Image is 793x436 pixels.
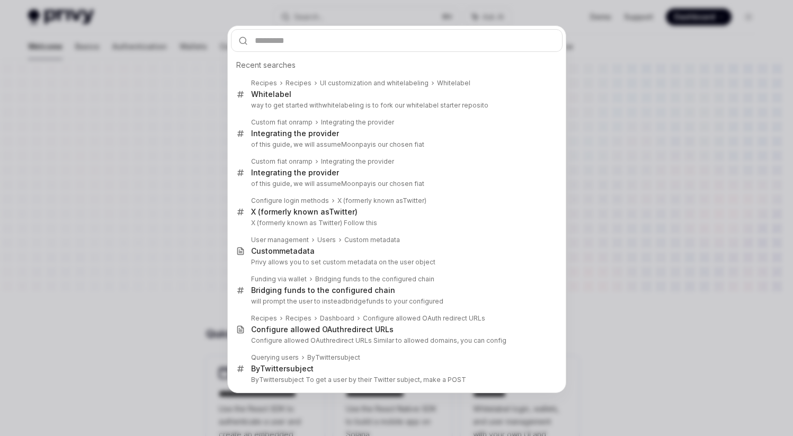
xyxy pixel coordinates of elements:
p: Privy allows you to set custom metadata on the user object [251,258,540,266]
div: Users [317,236,336,244]
div: Configure login methods [251,197,329,205]
div: Querying users [251,353,299,362]
div: Funding via wallet [251,275,307,283]
div: Custom fiat onramp [251,157,313,166]
p: of this guide, we will assume is our chosen fiat [251,140,540,149]
div: By subject [307,353,360,362]
div: X (formerly known as ter) [251,207,358,217]
b: bridge [345,297,366,305]
b: Twitter [259,376,281,384]
b: Twitter [315,353,337,361]
div: Bridging funds to the configured chain [251,286,395,295]
div: Recipes [251,79,277,87]
div: Custom [251,246,315,256]
div: Custom fiat onramp [251,118,313,127]
div: Configure allowed OAuth redirect URLs [363,314,485,323]
div: X (formerly known as ter) [337,197,426,205]
div: UI customization and whitelabeling [320,79,429,87]
div: Configure allowed OAuth ct URLs [251,325,394,334]
div: Bridging funds to the configured chain [315,275,434,283]
div: Whitelabel [437,79,470,87]
div: Integrating the provider [321,157,394,166]
b: Twit [329,207,345,216]
div: Recipes [251,314,277,323]
div: Integrating the provider [251,168,339,177]
b: whitelabe [322,101,353,109]
p: way to get started with ling is to fork our whitelabel starter reposito [251,101,540,110]
div: User management [251,236,309,244]
b: Twitter [260,364,286,373]
p: will prompt the user to instead funds to your configured [251,297,540,306]
b: redire [329,336,348,344]
p: of this guide, we will assume is our chosen fiat [251,180,540,188]
div: Custom metadata [344,236,400,244]
b: Twit [403,197,416,204]
div: Recipes [286,314,311,323]
div: By subject [251,364,314,373]
div: l [251,90,291,99]
p: By subject To get a user by their Twitter subject, make a POST [251,376,540,384]
div: Integrating the provider [321,118,394,127]
b: Moonpay [341,140,371,148]
div: Recipes [286,79,311,87]
b: Whitelabe [251,90,289,99]
p: Configure allowed OAuth ct URLs Similar to allowed domains, you can config [251,336,540,345]
div: Dashboard [320,314,354,323]
b: Moonpay [341,180,371,188]
b: metadata [279,246,315,255]
p: X (formerly known as Twitter) Follow this [251,219,540,227]
span: Recent searches [236,60,296,70]
div: Integrating the provider [251,129,339,138]
b: redire [344,325,366,334]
